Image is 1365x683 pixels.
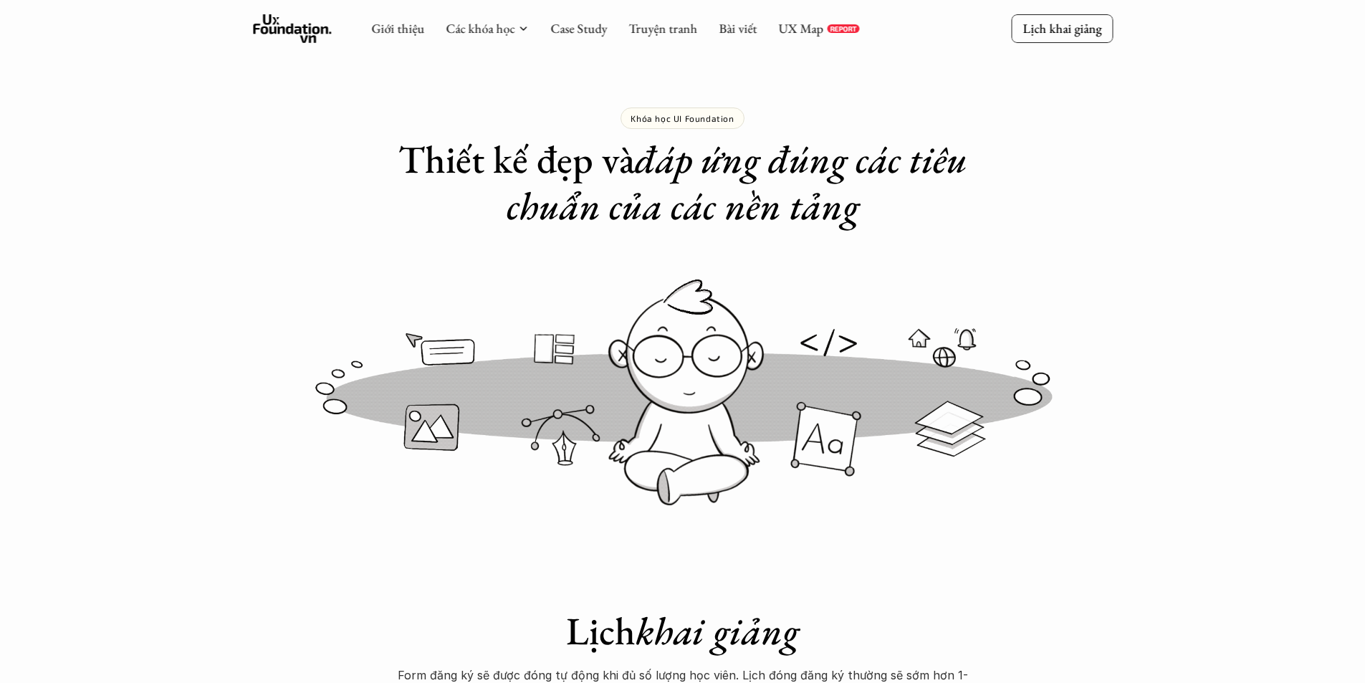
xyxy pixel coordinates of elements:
a: Giới thiệu [371,20,424,37]
p: Lịch khai giảng [1022,20,1101,37]
a: Truyện tranh [628,20,697,37]
em: khai giảng [636,606,799,656]
p: Khóa học UI Foundation [631,113,734,123]
em: đáp ứng đúng các tiêu chuẩn của các nền tảng [507,134,976,231]
a: REPORT [827,24,859,33]
p: REPORT [830,24,856,33]
a: Case Study [550,20,607,37]
a: Lịch khai giảng [1011,14,1113,42]
h1: Thiết kế đẹp và [396,136,969,229]
a: Bài viết [719,20,757,37]
a: UX Map [778,20,823,37]
h1: Lịch [396,608,969,654]
a: Các khóa học [446,20,514,37]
